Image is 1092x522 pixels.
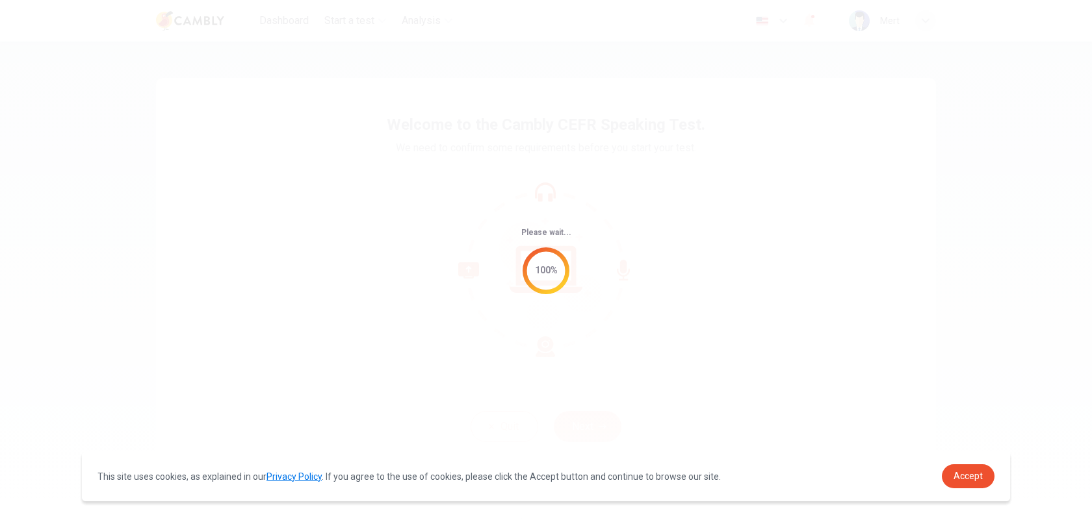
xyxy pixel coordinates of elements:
span: Accept [954,471,983,481]
div: 100% [535,263,558,278]
span: This site uses cookies, as explained in our . If you agree to the use of cookies, please click th... [97,471,721,482]
div: cookieconsent [82,451,1010,501]
span: Please wait... [521,228,571,237]
a: dismiss cookie message [942,464,994,488]
a: Privacy Policy [266,471,322,482]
